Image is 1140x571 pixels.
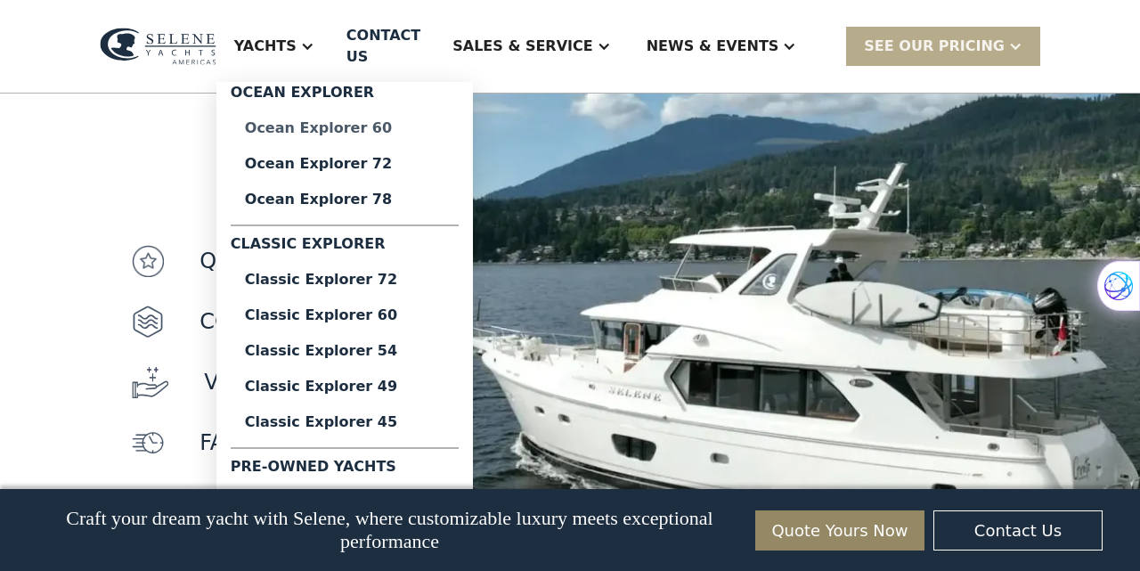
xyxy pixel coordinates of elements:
[231,110,459,146] a: Ocean Explorer 60
[199,427,389,459] p: faster delivery
[647,36,779,57] div: News & EVENTS
[846,27,1040,65] div: SEE Our Pricing
[245,344,444,358] div: Classic Explorer 54
[231,485,459,520] a: Selene 54
[231,233,459,262] div: Classic Explorer
[132,306,164,338] img: icon
[231,182,459,217] a: Ocean Explorer 78
[629,11,815,82] div: News & EVENTS
[231,262,459,298] a: Classic Explorer 72
[245,273,444,287] div: Classic Explorer 72
[231,298,459,333] a: Classic Explorer 60
[199,306,305,338] p: Comfort
[231,146,459,182] a: Ocean Explorer 72
[132,245,164,277] img: icon
[37,507,742,553] p: Craft your dream yacht with Selene, where customizable luxury meets exceptional performance
[216,82,473,542] nav: Yachts
[100,28,216,66] img: logo
[245,308,444,322] div: Classic Explorer 60
[755,510,924,551] a: Quote Yours Now
[231,369,459,404] a: Classic Explorer 49
[234,36,297,57] div: Yachts
[199,245,291,277] p: quality
[231,456,459,485] div: Pre-Owned Yachts
[346,25,420,68] div: Contact US
[245,157,444,171] div: Ocean Explorer 72
[204,366,272,398] p: value
[231,333,459,369] a: Classic Explorer 54
[132,366,168,398] img: icon
[452,36,592,57] div: Sales & Service
[245,192,444,207] div: Ocean Explorer 78
[245,121,444,135] div: Ocean Explorer 60
[245,379,444,394] div: Classic Explorer 49
[933,510,1103,551] a: Contact Us
[132,94,478,174] span: HORIZON
[435,11,628,82] div: Sales & Service
[231,82,459,110] div: Ocean Explorer
[245,415,444,429] div: Classic Explorer 45
[864,36,1005,57] div: SEE Our Pricing
[132,427,164,459] img: icon
[231,404,459,440] a: Classic Explorer 45
[216,11,332,82] div: Yachts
